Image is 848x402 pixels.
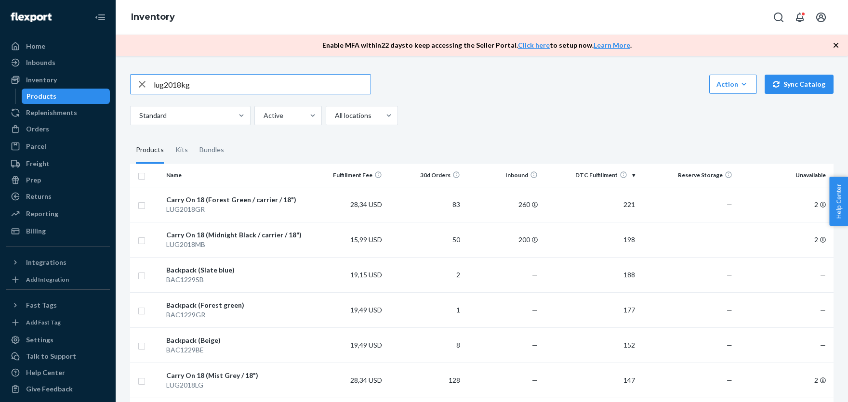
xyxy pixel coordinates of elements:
div: Prep [26,175,41,185]
div: LUG2018LG [166,380,305,390]
div: BAC1229SB [166,275,305,285]
span: 19,49 USD [350,341,382,349]
button: Help Center [829,177,848,226]
td: 2 [736,363,834,398]
a: Prep [6,172,110,188]
div: BAC1229BE [166,345,305,355]
a: Products [22,89,110,104]
span: 15,99 USD [350,235,382,244]
a: Inventory [131,12,175,22]
a: Click here [518,41,550,49]
div: Bundles [199,137,224,164]
a: Freight [6,156,110,171]
a: Help Center [6,365,110,380]
span: — [532,271,538,279]
div: Add Integration [26,275,69,284]
div: Carry On 18 (Mist Grey / 18") [166,371,305,380]
div: Kits [175,137,188,164]
a: Home [6,39,110,54]
td: 2 [736,187,834,222]
span: — [727,235,732,244]
a: Inventory [6,72,110,88]
td: 83 [386,187,464,222]
img: Flexport logo [11,13,52,22]
div: LUG2018MB [166,240,305,249]
span: 19,49 USD [350,306,382,314]
div: Backpack (Slate blue) [166,265,305,275]
a: Learn More [594,41,630,49]
a: Replenishments [6,105,110,120]
span: — [727,306,732,314]
span: — [727,200,732,208]
td: 147 [542,363,639,398]
td: 50 [386,222,464,257]
button: Give Feedback [6,381,110,397]
div: Backpack (Forest green) [166,300,305,310]
button: Close Navigation [91,8,110,27]
th: Fulfillment Fee [308,164,386,187]
input: Active [263,111,264,120]
input: Search inventory by name or sku [154,75,371,94]
th: DTC Fulfillment [542,164,639,187]
div: Fast Tags [26,300,57,310]
td: 177 [542,292,639,327]
td: 8 [386,327,464,363]
td: 198 [542,222,639,257]
a: Orders [6,121,110,137]
div: Carry On 18 (Forest Green / carrier / 18") [166,195,305,205]
td: 2 [386,257,464,292]
th: 30d Orders [386,164,464,187]
div: Help Center [26,368,65,377]
span: 28,34 USD [350,376,382,384]
td: 128 [386,363,464,398]
div: Products [26,91,56,101]
button: Open Search Box [769,8,788,27]
div: Orders [26,124,49,134]
button: Fast Tags [6,298,110,313]
div: Add Fast Tag [26,318,61,326]
div: Inbounds [26,58,55,67]
div: Home [26,41,45,51]
div: Settings [26,335,53,345]
span: — [532,306,538,314]
button: Sync Catalog [765,75,834,94]
div: Backpack (Beige) [166,336,305,345]
button: Integrations [6,255,110,270]
div: LUG2018GR [166,205,305,214]
a: Inbounds [6,55,110,70]
th: Unavailable [736,164,834,187]
button: Open account menu [811,8,831,27]
a: Billing [6,223,110,239]
td: 1 [386,292,464,327]
a: Returns [6,189,110,204]
input: All locations [334,111,335,120]
span: 19,15 USD [350,271,382,279]
td: 2 [736,222,834,257]
td: 200 [464,222,542,257]
td: 260 [464,187,542,222]
div: Action [716,79,750,89]
th: Name [162,164,308,187]
button: Action [709,75,757,94]
span: — [820,271,826,279]
span: 28,34 USD [350,200,382,208]
a: Parcel [6,139,110,154]
span: — [820,306,826,314]
div: Products [136,137,164,164]
div: Freight [26,159,50,169]
a: Add Fast Tag [6,317,110,328]
div: Parcel [26,142,46,151]
div: Replenishments [26,108,77,117]
div: Returns [26,192,52,201]
div: Carry On 18 (Midnight Black / carrier / 18") [166,230,305,240]
div: Reporting [26,209,58,219]
ol: breadcrumbs [123,3,183,31]
button: Open notifications [790,8,809,27]
a: Reporting [6,206,110,221]
th: Reserve Storage [639,164,736,187]
th: Inbound [464,164,542,187]
td: 152 [542,327,639,363]
span: — [727,376,732,384]
p: Enable MFA within 22 days to keep accessing the Seller Portal. to setup now. . [322,40,632,50]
